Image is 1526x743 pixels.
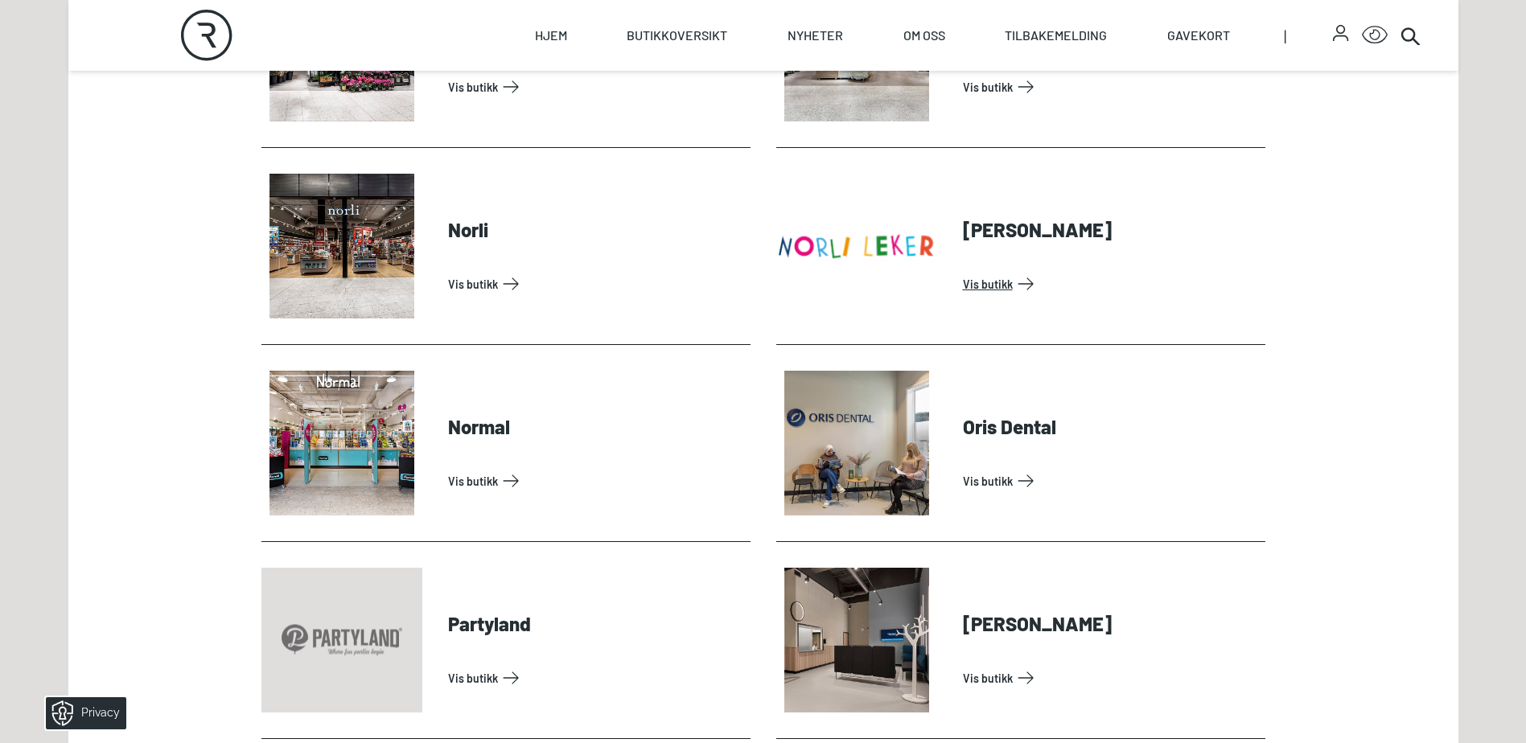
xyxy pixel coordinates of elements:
a: Vis Butikk: Norli Leker [963,271,1259,297]
a: Vis Butikk: Partyland [448,665,744,691]
a: Vis Butikk: Normal [448,468,744,494]
button: Open Accessibility Menu [1362,23,1388,48]
a: Vis Butikk: Pons Helsetun [963,665,1259,691]
a: Vis Butikk: Oris Dental [963,468,1259,494]
a: Vis Butikk: Mester Grønn [448,74,744,100]
a: Vis Butikk: Nille [963,74,1259,100]
iframe: Manage Preferences [16,692,147,735]
a: Vis Butikk: Norli [448,271,744,297]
